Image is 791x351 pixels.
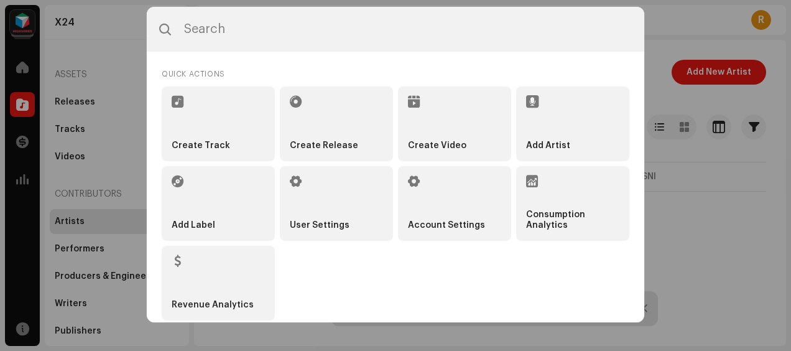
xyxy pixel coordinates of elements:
[172,141,230,151] strong: Create Track
[172,300,254,311] strong: Revenue Analytics
[408,220,485,231] strong: Account Settings
[526,210,619,231] strong: Consumption Analytics
[290,141,358,151] strong: Create Release
[147,7,644,52] input: Search
[408,141,466,151] strong: Create Video
[162,67,629,82] div: Quick Actions
[526,141,570,151] strong: Add Artist
[290,220,349,231] strong: User Settings
[172,220,215,231] strong: Add Label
